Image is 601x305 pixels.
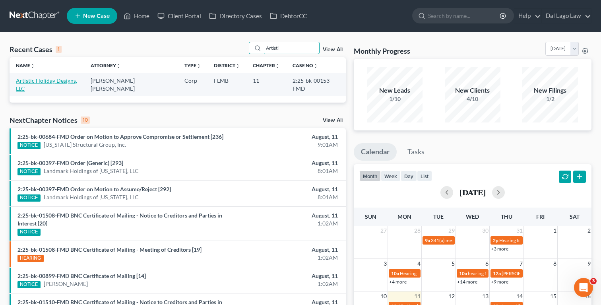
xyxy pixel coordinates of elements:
[16,77,77,92] a: Artistic Holiday Designs, LLC
[367,86,423,95] div: New Leads
[433,213,444,220] span: Tue
[522,86,578,95] div: New Filings
[400,143,432,161] a: Tasks
[253,62,280,68] a: Chapterunfold_more
[91,62,121,68] a: Attorneyunfold_more
[587,259,591,268] span: 9
[16,62,35,68] a: Nameunfold_more
[266,9,311,23] a: DebtorCC
[17,281,41,288] div: NOTICE
[501,213,512,220] span: Thu
[466,213,479,220] span: Wed
[44,280,88,288] a: [PERSON_NAME]
[383,259,388,268] span: 3
[570,213,580,220] span: Sat
[184,62,201,68] a: Typeunfold_more
[205,9,266,23] a: Directory Cases
[553,226,557,235] span: 1
[431,237,469,243] span: 341(a) meeting for
[10,115,90,125] div: NextChapter Notices
[451,259,456,268] span: 5
[84,73,178,96] td: [PERSON_NAME] [PERSON_NAME]
[400,270,424,276] span: Hearing for
[17,272,146,279] a: 2:25-bk-00899-FMD BNC Certificate of Mailing [14]
[380,291,388,301] span: 10
[590,278,597,284] span: 3
[120,9,153,23] a: Home
[365,213,376,220] span: Sun
[425,237,430,243] span: 9a
[499,237,523,243] span: Hearing for
[44,141,126,149] a: [US_STATE] Structural Group, Inc.
[481,226,489,235] span: 30
[481,291,489,301] span: 13
[83,13,110,19] span: New Case
[323,47,343,52] a: View All
[493,237,498,243] span: 2p
[445,86,500,95] div: New Clients
[536,213,545,220] span: Fri
[323,118,343,123] a: View All
[236,159,337,167] div: August, 11
[236,212,337,220] div: August, 11
[553,259,557,268] span: 8
[354,46,410,56] h3: Monthly Progress
[381,171,401,181] button: week
[236,246,337,254] div: August, 11
[17,255,44,262] div: HEARING
[44,167,139,175] a: Landmark Holdings of [US_STATE], LLC
[367,95,423,103] div: 1/10
[448,226,456,235] span: 29
[264,42,319,54] input: Search by name...
[459,270,467,276] span: 10a
[401,171,417,181] button: day
[457,279,477,285] a: +14 more
[549,291,557,301] span: 15
[380,226,388,235] span: 27
[491,279,508,285] a: +9 more
[214,62,240,68] a: Districtunfold_more
[246,73,286,96] td: 11
[116,64,121,68] i: unfold_more
[153,9,205,23] a: Client Portal
[81,117,90,124] div: 10
[235,64,240,68] i: unfold_more
[30,64,35,68] i: unfold_more
[44,193,139,201] a: Landmark Holdings of [US_STATE], LLC
[236,133,337,141] div: August, 11
[17,159,123,166] a: 2:25-bk-00397-FMD Order (Generic) [293]
[286,73,346,96] td: 2:25-bk-00153-FMD
[236,141,337,149] div: 9:01AM
[293,62,318,68] a: Case Nounfold_more
[236,280,337,288] div: 1:02AM
[17,186,171,192] a: 2:25-bk-00397-FMD Order on Motion to Assume/Reject [292]
[236,220,337,227] div: 1:02AM
[354,143,397,161] a: Calendar
[397,213,411,220] span: Mon
[459,188,486,196] h2: [DATE]
[236,185,337,193] div: August, 11
[417,259,421,268] span: 4
[313,64,318,68] i: unfold_more
[17,229,41,236] div: NOTICE
[391,270,399,276] span: 10a
[10,45,62,54] div: Recent Cases
[275,64,280,68] i: unfold_more
[17,246,202,253] a: 2:25-bk-01508-FMD BNC Certificate of Mailing - Meeting of Creditors [19]
[493,270,501,276] span: 12a
[485,259,489,268] span: 6
[178,73,207,96] td: Corp
[17,133,223,140] a: 2:25-bk-00684-FMD Order on Motion to Approve Compromise or Settlement [236]
[207,73,246,96] td: FLMB
[448,291,456,301] span: 12
[587,226,591,235] span: 2
[574,278,593,297] iframe: Intercom live chat
[56,46,62,53] div: 1
[236,254,337,262] div: 1:02AM
[236,167,337,175] div: 8:01AM
[17,142,41,149] div: NOTICE
[413,226,421,235] span: 28
[417,171,432,181] button: list
[236,272,337,280] div: August, 11
[445,95,500,103] div: 4/10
